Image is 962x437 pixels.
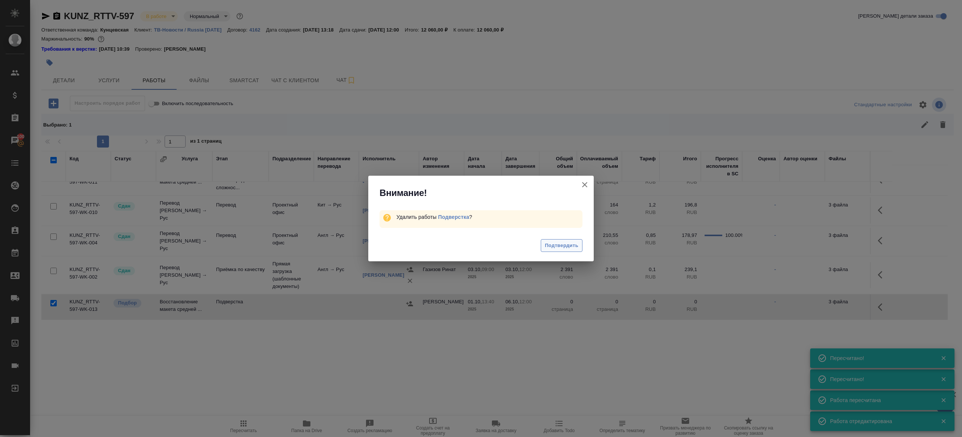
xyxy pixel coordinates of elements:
span: ? [438,214,472,220]
span: Подтвердить [545,241,578,250]
span: Внимание! [380,187,427,199]
div: Удалить работы [396,213,582,221]
a: Подверстка [438,214,469,220]
button: Подтвердить [541,239,582,252]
